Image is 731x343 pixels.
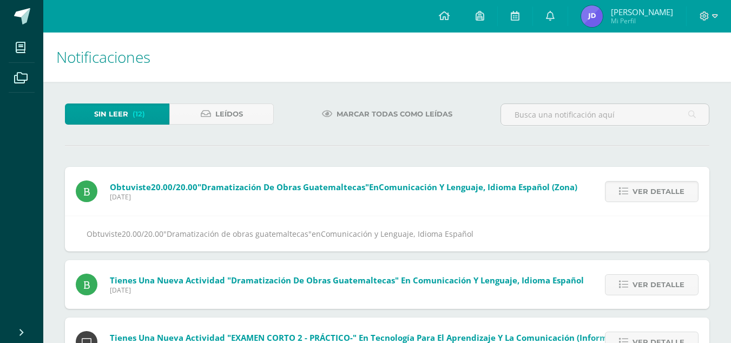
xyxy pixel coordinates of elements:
a: Sin leer(12) [65,103,169,125]
span: Comunicación y Lenguaje, Idioma Español [321,229,473,239]
span: "Dramatización de obras guatemaltecas" [163,229,312,239]
img: c0ef1fb49d5dbfcf3871512e26dcd321.png [581,5,603,27]
span: (12) [133,104,145,124]
span: [DATE] [110,286,584,295]
span: Notificaciones [56,47,150,67]
span: [DATE] [110,192,577,202]
span: "Dramatización de obras guatemaltecas" [197,182,369,192]
span: 20.00/20.00 [151,182,197,192]
span: Obtuviste en [110,182,577,192]
span: 20.00/20.00 [122,229,163,239]
span: Marcar todas como leídas [337,104,452,124]
span: Comunicación y Lenguaje, Idioma Español (Zona) [379,182,577,192]
span: Ver detalle [633,275,684,295]
div: Obtuviste en [87,227,688,241]
span: Tienes una nueva actividad "Dramatización de obras guatemaltecas" En Comunicación y Lenguaje, Idi... [110,275,584,286]
span: Ver detalle [633,182,684,202]
span: Leídos [215,104,243,124]
input: Busca una notificación aquí [501,104,709,125]
a: Leídos [169,103,274,125]
a: Marcar todas como leídas [308,103,466,125]
span: Mi Perfil [611,16,673,25]
span: [PERSON_NAME] [611,7,673,17]
span: Tienes una nueva actividad "EXAMEN CORTO 2 - PRÁCTICO-" En Tecnología para el Aprendizaje y la Co... [110,332,631,343]
span: Sin leer [94,104,128,124]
